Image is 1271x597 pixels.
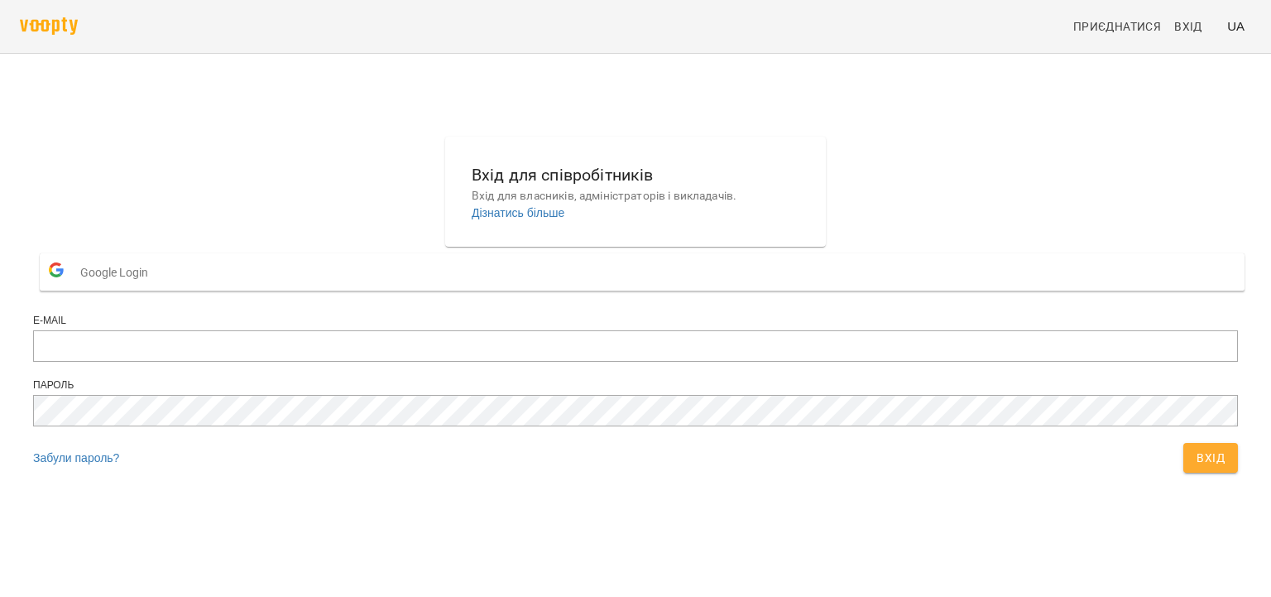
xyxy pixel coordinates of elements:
[20,17,78,35] img: voopty.png
[33,314,1238,328] div: E-mail
[1168,12,1221,41] a: Вхід
[1227,17,1245,35] span: UA
[472,206,564,219] a: Дізнатись більше
[472,188,799,205] p: Вхід для власників, адміністраторів і викладачів.
[33,378,1238,392] div: Пароль
[80,256,156,289] span: Google Login
[1174,17,1202,36] span: Вхід
[1073,17,1161,36] span: Приєднатися
[1183,443,1238,473] button: Вхід
[1067,12,1168,41] a: Приєднатися
[33,451,119,465] a: Забули пароль?
[472,162,799,188] h6: Вхід для співробітників
[458,149,813,234] button: Вхід для співробітниківВхід для власників, адміністраторів і викладачів.Дізнатись більше
[40,253,1245,291] button: Google Login
[1197,448,1225,468] span: Вхід
[1221,11,1251,41] button: UA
